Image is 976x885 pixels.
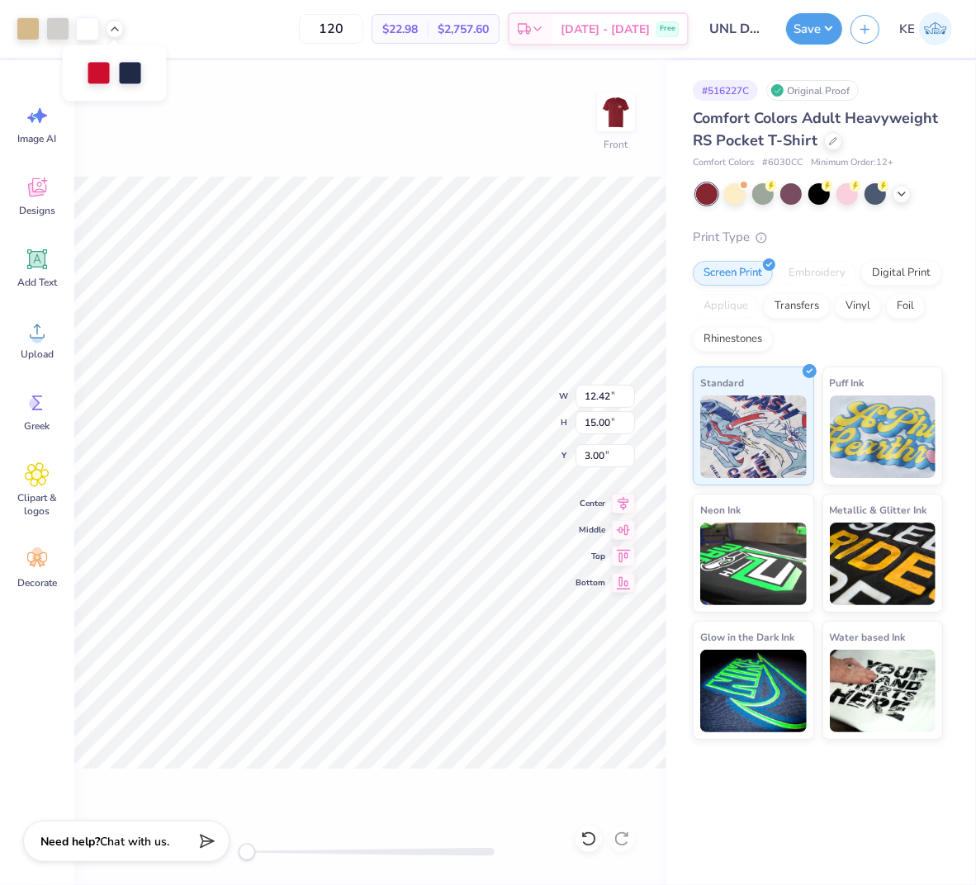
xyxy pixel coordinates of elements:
[786,13,842,45] button: Save
[697,12,778,45] input: Untitled Design
[576,523,605,537] span: Middle
[17,276,57,289] span: Add Text
[660,23,675,35] span: Free
[899,20,915,39] span: KE
[40,834,100,850] strong: Need help?
[299,14,363,44] input: – –
[561,21,650,38] span: [DATE] - [DATE]
[599,96,633,129] img: Front
[700,395,807,478] img: Standard
[830,395,936,478] img: Puff Ink
[861,261,941,286] div: Digital Print
[693,261,773,286] div: Screen Print
[438,21,489,38] span: $2,757.60
[693,294,759,319] div: Applique
[100,834,169,850] span: Chat with us.
[811,156,893,170] span: Minimum Order: 12 +
[382,21,418,38] span: $22.98
[576,550,605,563] span: Top
[604,137,628,152] div: Front
[762,156,803,170] span: # 6030CC
[886,294,925,319] div: Foil
[576,497,605,510] span: Center
[700,650,807,732] img: Glow in the Dark Ink
[693,80,758,101] div: # 516227C
[700,501,741,518] span: Neon Ink
[693,228,943,247] div: Print Type
[239,844,255,860] div: Accessibility label
[919,12,952,45] img: Kent Everic Delos Santos
[693,156,754,170] span: Comfort Colors
[700,374,744,391] span: Standard
[778,261,856,286] div: Embroidery
[830,523,936,605] img: Metallic & Glitter Ink
[764,294,830,319] div: Transfers
[25,419,50,433] span: Greek
[21,348,54,361] span: Upload
[830,650,936,732] img: Water based Ink
[19,204,55,217] span: Designs
[576,576,605,589] span: Bottom
[693,108,938,150] span: Comfort Colors Adult Heavyweight RS Pocket T-Shirt
[700,628,794,646] span: Glow in the Dark Ink
[830,628,906,646] span: Water based Ink
[18,132,57,145] span: Image AI
[700,523,807,605] img: Neon Ink
[693,327,773,352] div: Rhinestones
[892,12,959,45] a: KE
[17,576,57,589] span: Decorate
[830,501,927,518] span: Metallic & Glitter Ink
[10,491,64,518] span: Clipart & logos
[830,374,865,391] span: Puff Ink
[766,80,859,101] div: Original Proof
[835,294,881,319] div: Vinyl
